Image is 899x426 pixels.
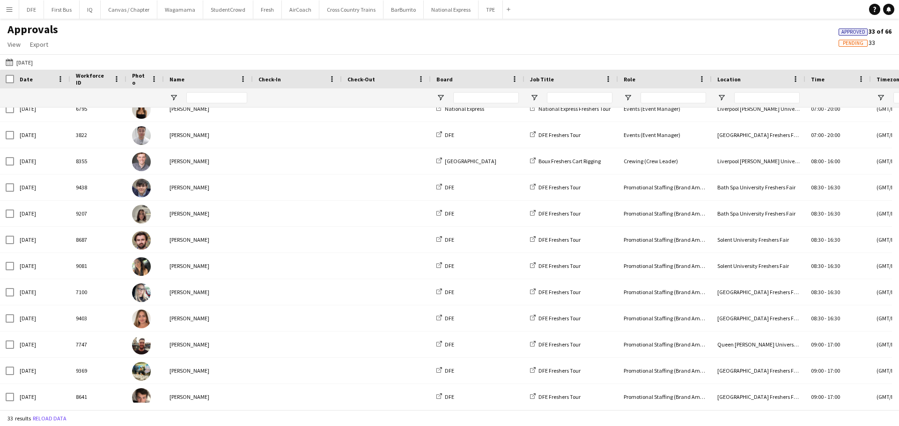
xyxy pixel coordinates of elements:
div: Promotional Staffing (Brand Ambassadors) [618,384,712,410]
span: DFE [445,210,454,217]
a: Export [26,38,52,51]
div: [DATE] [14,279,70,305]
span: 08:00 [811,158,824,165]
span: DFE [445,131,454,138]
span: DFE [445,367,454,374]
div: Promotional Staffing (Brand Ambassadors) [618,279,712,305]
span: 08:30 [811,236,824,243]
span: 09:00 [811,367,824,374]
div: 8641 [70,384,126,410]
button: TPE [479,0,503,19]
span: Date [20,76,33,83]
span: - [825,367,826,374]
span: - [825,262,826,269]
button: First Bus [44,0,80,19]
a: DFE [436,184,454,191]
span: Export [30,40,48,49]
span: DFE [445,289,454,296]
div: 3822 [70,122,126,148]
span: - [825,341,826,348]
span: Photo [132,72,147,86]
div: 7100 [70,279,126,305]
div: [PERSON_NAME] [164,148,253,174]
div: [PERSON_NAME] [164,122,253,148]
span: Job Title [530,76,554,83]
div: [DATE] [14,384,70,410]
div: Solent University Freshers Fair [712,227,805,253]
a: DFE Freshers Tour [530,236,581,243]
div: Promotional Staffing (Brand Ambassadors) [618,358,712,383]
a: DFE Freshers Tour [530,289,581,296]
div: 9369 [70,358,126,383]
button: BarBurrito [383,0,424,19]
button: [DATE] [4,57,35,68]
span: DFE [445,236,454,243]
button: Open Filter Menu [717,94,726,102]
div: [PERSON_NAME] [164,96,253,122]
span: DFE Freshers Tour [538,393,581,400]
a: DFE Freshers Tour [530,184,581,191]
button: Open Filter Menu [877,94,885,102]
div: [PERSON_NAME] [164,174,253,200]
div: Promotional Staffing (Brand Ambassadors) [618,332,712,357]
a: Boux Freshers Cart Rigging [530,158,601,165]
div: 8355 [70,148,126,174]
div: Crewing (Crew Leader) [618,148,712,174]
a: DFE Freshers Tour [530,315,581,322]
input: Location Filter Input [734,92,800,103]
a: DFE [436,341,454,348]
span: 20:00 [827,105,840,112]
span: 17:00 [827,341,840,348]
button: Reload data [31,413,68,424]
span: Approved [841,29,865,35]
span: 33 of 66 [839,27,892,36]
span: 16:30 [827,184,840,191]
div: 9081 [70,253,126,279]
div: 7747 [70,332,126,357]
div: Events (Event Manager) [618,96,712,122]
a: DFE Freshers Tour [530,367,581,374]
span: Check-In [258,76,281,83]
a: DFE [436,262,454,269]
span: - [825,105,826,112]
div: [DATE] [14,253,70,279]
span: DFE Freshers Tour [538,184,581,191]
button: IQ [80,0,101,19]
img: Aimee Murden [132,310,151,328]
span: 08:30 [811,289,824,296]
button: Wagamama [157,0,203,19]
span: - [825,158,826,165]
span: DFE [445,184,454,191]
a: DFE [436,289,454,296]
img: CHLOE BUTLER [132,100,151,119]
input: Job Title Filter Input [547,92,612,103]
a: View [4,38,24,51]
div: 8687 [70,227,126,253]
button: DFE [19,0,44,19]
div: [DATE] [14,96,70,122]
input: Name Filter Input [186,92,247,103]
span: 17:00 [827,367,840,374]
div: [GEOGRAPHIC_DATA] Freshers Fair [712,279,805,305]
div: [GEOGRAPHIC_DATA] Freshers Fair [712,358,805,383]
span: DFE [445,315,454,322]
a: [GEOGRAPHIC_DATA] [436,158,496,165]
div: 9438 [70,174,126,200]
a: DFE Freshers Tour [530,210,581,217]
a: National Express Freshers Tour [530,105,611,112]
span: 08:30 [811,184,824,191]
div: [PERSON_NAME] [164,305,253,331]
div: [PERSON_NAME] [164,279,253,305]
button: Cross Country Trains [319,0,383,19]
span: 16:30 [827,262,840,269]
div: [PERSON_NAME] [164,201,253,226]
span: DFE [445,341,454,348]
div: Promotional Staffing (Brand Ambassadors) [618,253,712,279]
span: DFE Freshers Tour [538,236,581,243]
span: - [825,210,826,217]
span: - [825,131,826,138]
img: Alexander Sleigh [132,231,151,250]
div: Liverpool [PERSON_NAME] University Freshers Fair [712,148,805,174]
button: Open Filter Menu [436,94,445,102]
div: [GEOGRAPHIC_DATA] Freshers Fair [712,305,805,331]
